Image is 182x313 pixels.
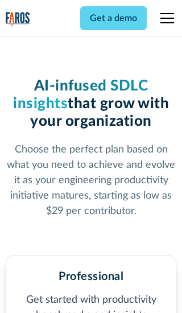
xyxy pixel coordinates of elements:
[6,142,177,219] p: Choose the perfect plan based on what you need to achieve and evolve it as your engineering produ...
[59,270,123,283] h2: Professional
[80,6,147,30] a: Get a demo
[154,5,176,32] div: menu
[6,12,30,28] img: Logo of the analytics and reporting company Faros.
[13,79,148,111] span: AI-infused SDLC insights
[6,77,177,131] h1: that grow with your organization
[6,12,30,28] a: home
